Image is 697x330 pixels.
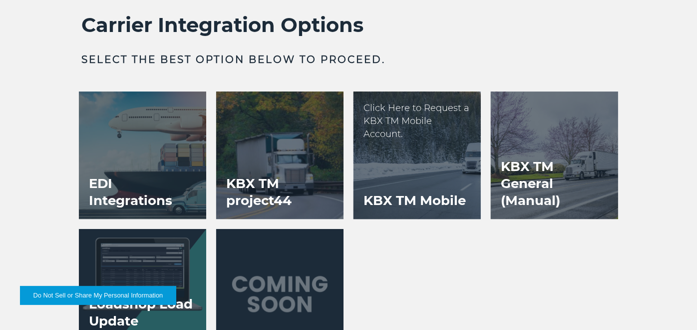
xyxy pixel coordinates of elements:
h3: KBX TM Mobile [353,182,476,219]
a: KBX TM Mobile [353,91,481,219]
a: EDI Integrations [79,91,206,219]
h3: Select the best option below to proceed. [81,52,616,66]
h2: Carrier Integration Options [81,12,616,37]
h3: KBX TM project44 [216,165,344,219]
button: Do Not Sell or Share My Personal Information [20,286,176,305]
a: KBX TM project44 [216,91,344,219]
a: KBX TM General (Manual) [491,91,618,219]
p: Click Here to Request a KBX TM Mobile Account. [363,101,471,140]
h3: EDI Integrations [79,165,206,219]
h3: KBX TM General (Manual) [491,148,618,219]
